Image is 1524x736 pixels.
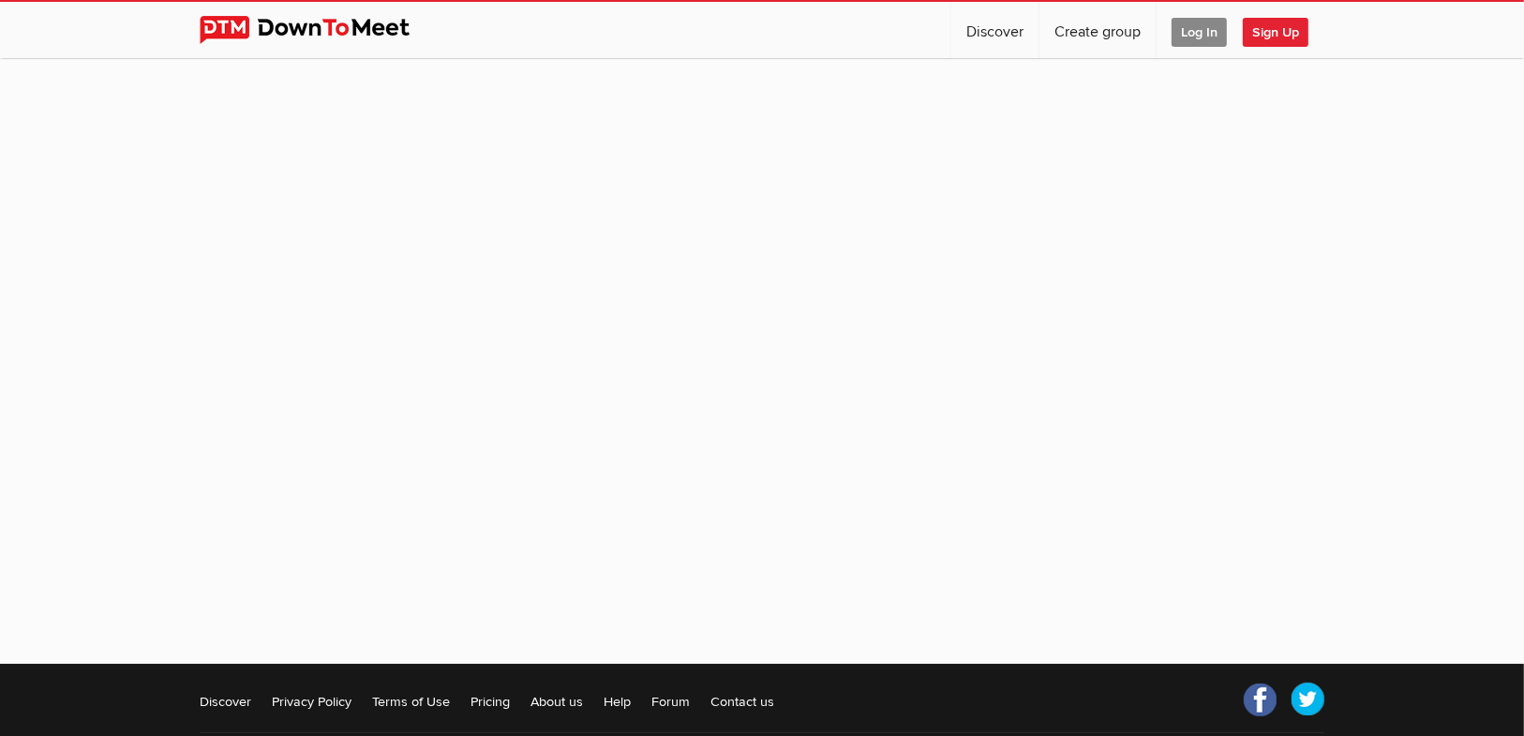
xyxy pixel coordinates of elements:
a: About us [530,692,583,711]
a: Contact us [710,692,774,711]
span: Sign Up [1243,18,1308,47]
a: Privacy Policy [272,692,351,711]
img: DownToMeet [200,16,439,44]
a: Discover [951,2,1038,58]
a: Pricing [471,692,510,711]
a: Sign Up [1243,2,1323,58]
a: Terms of Use [372,692,450,711]
a: Discover [200,692,251,711]
a: Log In [1157,2,1242,58]
a: Facebook [1244,683,1277,716]
span: Log In [1172,18,1227,47]
a: Create group [1039,2,1156,58]
a: Help [604,692,631,711]
a: Twitter [1291,683,1324,716]
a: Forum [651,692,690,711]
